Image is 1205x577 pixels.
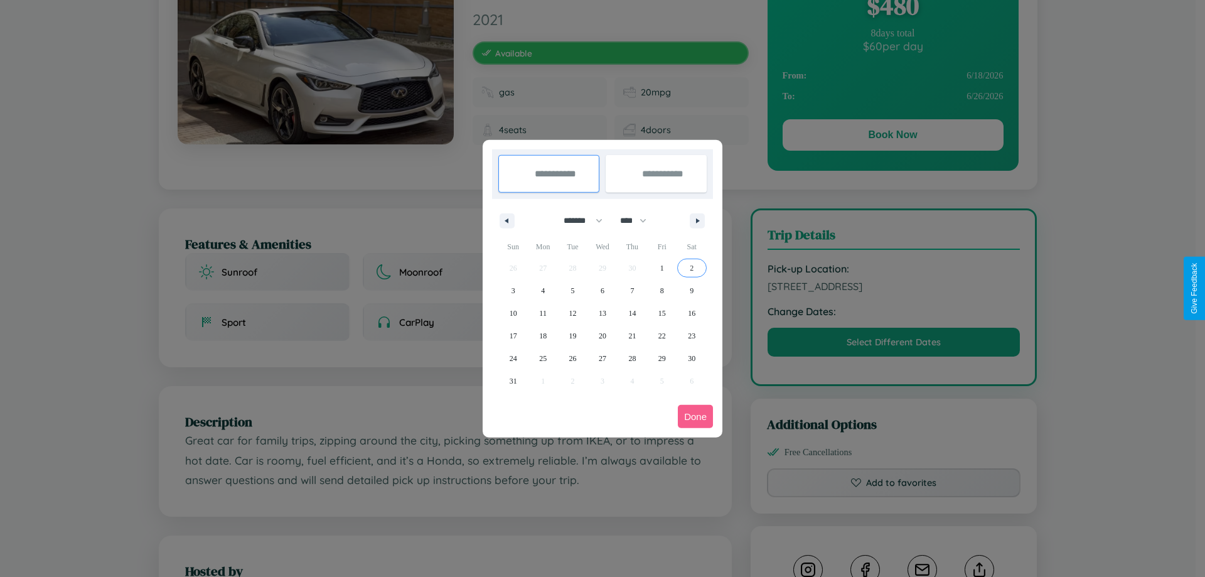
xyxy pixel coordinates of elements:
[528,302,557,325] button: 11
[587,279,617,302] button: 6
[688,302,695,325] span: 16
[498,370,528,392] button: 31
[690,257,694,279] span: 2
[558,279,587,302] button: 5
[587,302,617,325] button: 13
[1190,263,1199,314] div: Give Feedback
[601,279,604,302] span: 6
[498,347,528,370] button: 24
[677,347,707,370] button: 30
[541,279,545,302] span: 4
[647,347,677,370] button: 29
[498,237,528,257] span: Sun
[498,302,528,325] button: 10
[658,325,666,347] span: 22
[599,347,606,370] span: 27
[558,237,587,257] span: Tue
[587,325,617,347] button: 20
[647,302,677,325] button: 15
[528,237,557,257] span: Mon
[498,325,528,347] button: 17
[587,237,617,257] span: Wed
[618,279,647,302] button: 7
[618,325,647,347] button: 21
[528,325,557,347] button: 18
[510,370,517,392] span: 31
[587,347,617,370] button: 27
[510,302,517,325] span: 10
[677,302,707,325] button: 16
[558,325,587,347] button: 19
[528,279,557,302] button: 4
[628,325,636,347] span: 21
[677,237,707,257] span: Sat
[539,302,547,325] span: 11
[599,325,606,347] span: 20
[618,347,647,370] button: 28
[688,347,695,370] span: 30
[498,279,528,302] button: 3
[658,347,666,370] span: 29
[528,347,557,370] button: 25
[569,347,577,370] span: 26
[558,347,587,370] button: 26
[558,302,587,325] button: 12
[539,325,547,347] span: 18
[688,325,695,347] span: 23
[647,257,677,279] button: 1
[660,279,664,302] span: 8
[660,257,664,279] span: 1
[647,237,677,257] span: Fri
[628,347,636,370] span: 28
[510,325,517,347] span: 17
[678,405,713,428] button: Done
[658,302,666,325] span: 15
[690,279,694,302] span: 9
[618,302,647,325] button: 14
[569,325,577,347] span: 19
[599,302,606,325] span: 13
[677,257,707,279] button: 2
[647,325,677,347] button: 22
[628,302,636,325] span: 14
[511,279,515,302] span: 3
[510,347,517,370] span: 24
[630,279,634,302] span: 7
[677,279,707,302] button: 9
[618,237,647,257] span: Thu
[677,325,707,347] button: 23
[539,347,547,370] span: 25
[647,279,677,302] button: 8
[571,279,575,302] span: 5
[569,302,577,325] span: 12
